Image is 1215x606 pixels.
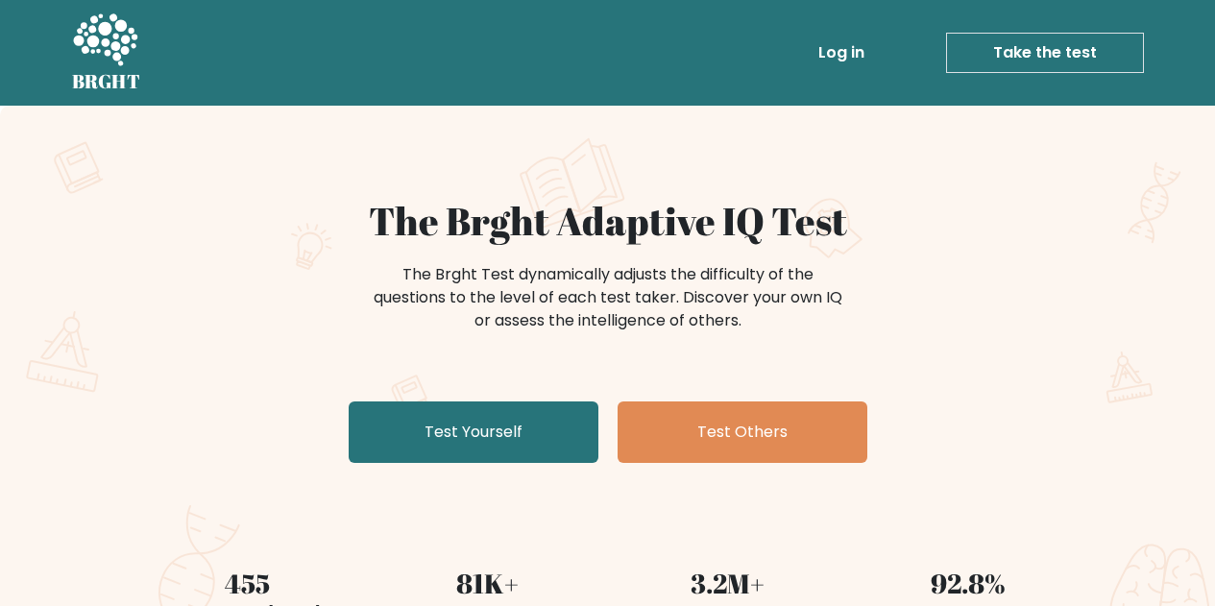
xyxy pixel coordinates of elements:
a: Test Yourself [349,401,598,463]
h1: The Brght Adaptive IQ Test [139,198,1077,244]
div: The Brght Test dynamically adjusts the difficulty of the questions to the level of each test take... [368,263,848,332]
a: Take the test [946,33,1144,73]
a: BRGHT [72,8,141,98]
h5: BRGHT [72,70,141,93]
div: 455 [139,563,356,603]
div: 81K+ [379,563,596,603]
a: Log in [811,34,872,72]
div: 3.2M+ [620,563,837,603]
a: Test Others [618,401,867,463]
div: 92.8% [860,563,1077,603]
